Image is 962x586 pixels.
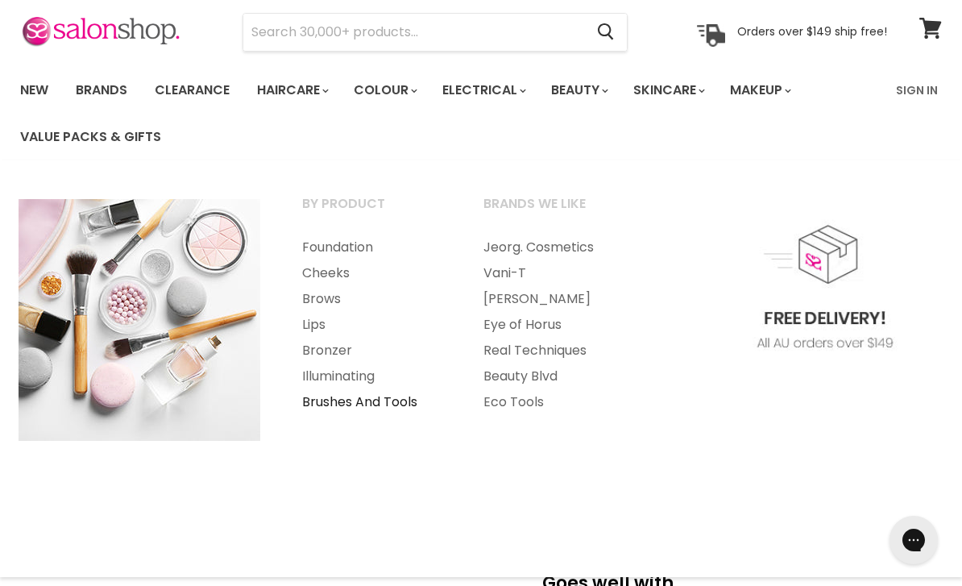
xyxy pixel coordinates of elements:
[282,260,460,286] a: Cheeks
[282,364,460,389] a: Illuminating
[539,73,618,107] a: Beauty
[463,235,641,260] a: Jeorg. Cosmetics
[430,73,536,107] a: Electrical
[282,235,460,415] ul: Main menu
[243,14,584,51] input: Search
[463,338,641,364] a: Real Techniques
[342,73,427,107] a: Colour
[282,312,460,338] a: Lips
[8,120,173,154] a: Value Packs & Gifts
[463,260,641,286] a: Vani-T
[463,235,641,415] ul: Main menu
[463,191,641,231] a: Brands we like
[243,13,628,52] form: Product
[282,338,460,364] a: Bronzer
[64,73,139,107] a: Brands
[463,364,641,389] a: Beauty Blvd
[245,73,338,107] a: Haircare
[282,235,460,260] a: Foundation
[282,286,460,312] a: Brows
[881,510,946,570] iframe: Gorgias live chat messenger
[737,24,887,39] p: Orders over $149 ship free!
[8,73,60,107] a: New
[621,73,715,107] a: Skincare
[718,73,801,107] a: Makeup
[143,73,242,107] a: Clearance
[8,67,886,160] ul: Main menu
[584,14,627,51] button: Search
[463,286,641,312] a: [PERSON_NAME]
[282,191,460,231] a: By Product
[886,73,947,107] a: Sign In
[282,389,460,415] a: Brushes And Tools
[463,312,641,338] a: Eye of Horus
[463,389,641,415] a: Eco Tools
